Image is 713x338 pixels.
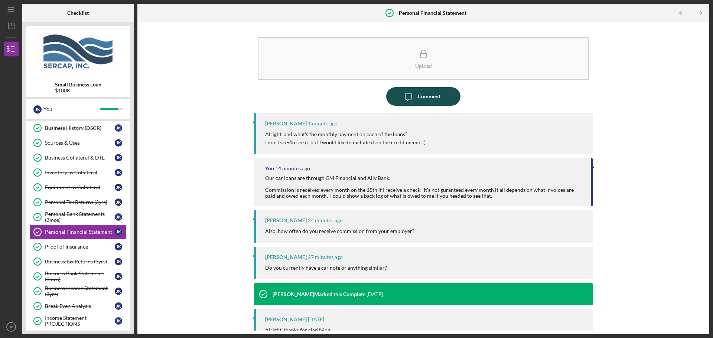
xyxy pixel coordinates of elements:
div: Business Collateral & DTE [45,155,115,161]
img: Product logo [26,30,130,74]
time: 2025-08-13 14:50 [308,316,324,322]
div: J K [115,213,122,221]
div: Business Tax Returns (3yrs) [45,259,115,265]
div: Our car loans are through GM Financial and Ally Bank. Commission is received every month on the 1... [265,175,583,199]
a: Break Even AnalysisJK [30,299,126,314]
time: 2025-08-21 15:10 [308,254,343,260]
div: J K [115,198,122,206]
a: Business Tax Returns (3yrs)JK [30,254,126,269]
button: JK [4,319,19,334]
a: Business Collateral & DTEJK [30,150,126,165]
div: Business Income Statement (3yrs) [45,285,115,297]
time: 2025-08-21 15:13 [308,217,343,223]
div: You [265,165,274,171]
p: Alright, thanks for clarifying! [265,326,332,334]
div: J K [115,154,122,161]
a: Proof of InsuranceJK [30,239,126,254]
div: Upload [415,63,432,69]
a: Income Statement PROJECTIONSJK [30,314,126,328]
div: J K [115,169,122,176]
div: Sources & Uses [45,140,115,146]
div: [PERSON_NAME] [265,217,307,223]
div: J K [115,317,122,325]
div: Break Even Analysis [45,303,115,309]
div: Personal Tax Returns (3yrs) [45,199,115,205]
button: Comment [386,87,460,106]
b: Personal Financial Statement [399,10,466,16]
div: Personal Bank Statements (3mos) [45,211,115,223]
p: Also, how often do you receive commission from your employer? [265,227,414,235]
a: Business History (DSCR)JK [30,121,126,135]
em: need [279,139,290,145]
div: [PERSON_NAME] Marked this Complete [273,291,365,297]
a: Inventory as CollateralJK [30,165,126,180]
div: Comment [418,87,440,106]
div: Inventory as Collateral [45,170,115,175]
time: 2025-08-13 14:50 [367,291,383,297]
div: You [43,103,100,115]
a: Equipment as CollateralJK [30,180,126,195]
p: I don't to see it, but I would like to include it on the credit memo. :) [265,138,426,147]
div: J K [115,273,122,280]
time: 2025-08-21 15:36 [308,121,338,127]
a: Business Bank Statements (3mos)JK [30,269,126,284]
div: Proof of Insurance [45,244,115,250]
div: Income Statement PROJECTIONS [45,315,115,327]
b: Small Business Loan [55,82,101,88]
p: Alright, and what's the monthly payment on each of the loans? [265,130,426,138]
div: Personal Financial Statement [45,229,115,235]
div: Business Bank Statements (3mos) [45,270,115,282]
div: $100K [55,88,101,93]
text: JK [9,325,13,329]
a: Personal Bank Statements (3mos)JK [30,210,126,224]
div: [PERSON_NAME] [265,316,307,322]
p: Do you currently have a car note or anything similar? [265,264,387,272]
b: Checklist [67,10,89,16]
div: J K [115,228,122,236]
a: Personal Financial StatementJK [30,224,126,239]
div: J K [115,288,122,295]
div: Business History (DSCR) [45,125,115,131]
time: 2025-08-21 15:23 [275,165,310,171]
div: J K [115,302,122,310]
div: J K [115,243,122,250]
a: Sources & UsesJK [30,135,126,150]
button: Upload [258,37,589,80]
div: J K [115,184,122,191]
div: J K [33,105,42,114]
div: J K [115,258,122,265]
a: Personal Tax Returns (3yrs)JK [30,195,126,210]
div: [PERSON_NAME] [265,254,307,260]
div: Equipment as Collateral [45,184,115,190]
div: [PERSON_NAME] [265,121,307,127]
div: J K [115,139,122,147]
div: J K [115,124,122,132]
a: Business Income Statement (3yrs)JK [30,284,126,299]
